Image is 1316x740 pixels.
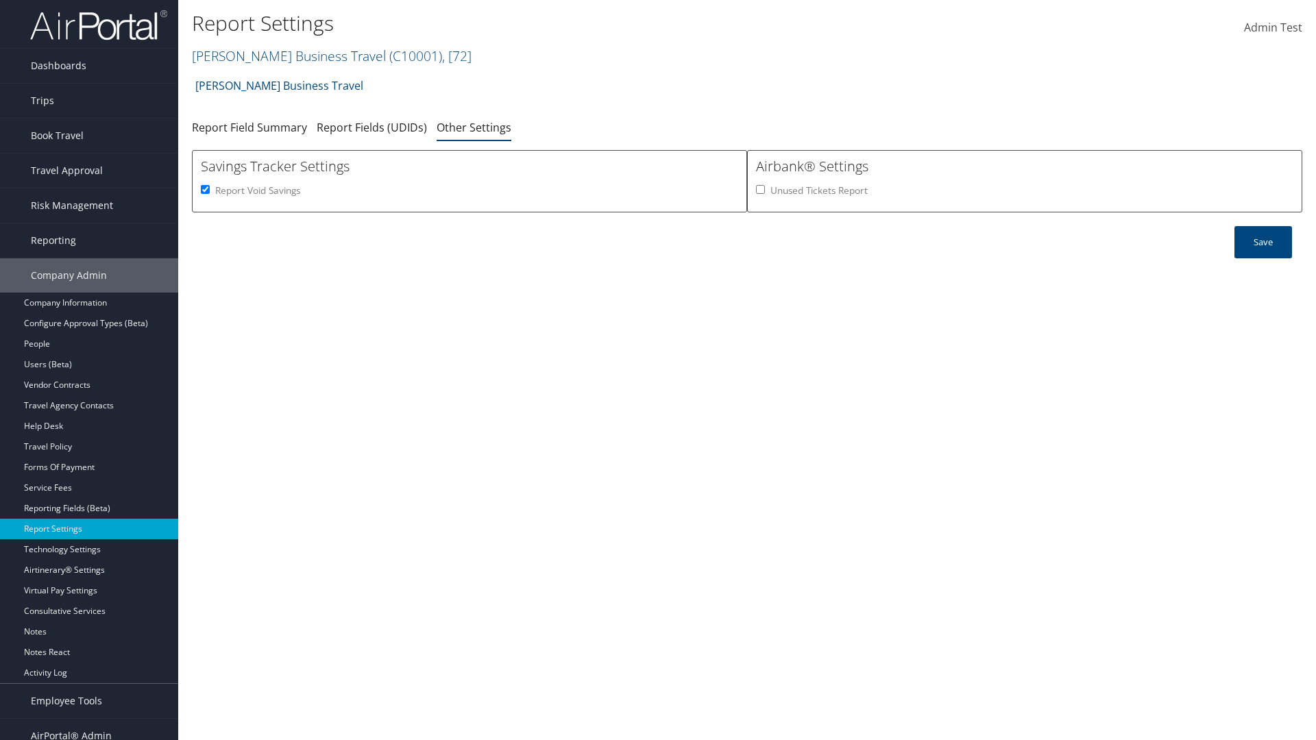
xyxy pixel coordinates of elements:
[1234,226,1292,258] button: Save
[31,119,84,153] span: Book Travel
[31,223,76,258] span: Reporting
[756,157,1293,176] h3: Airbank® Settings
[1244,7,1302,49] a: Admin Test
[442,47,472,65] span: , [ 72 ]
[31,258,107,293] span: Company Admin
[389,47,442,65] span: ( C10001 )
[31,684,102,718] span: Employee Tools
[317,120,427,135] a: Report Fields (UDIDs)
[770,184,868,197] label: Unused Tickets Report
[31,49,86,83] span: Dashboards
[192,47,472,65] a: [PERSON_NAME] Business Travel
[437,120,511,135] a: Other Settings
[215,184,300,197] label: Report Void Savings
[31,188,113,223] span: Risk Management
[31,153,103,188] span: Travel Approval
[201,157,738,176] h3: Savings Tracker Settings
[195,72,363,99] a: [PERSON_NAME] Business Travel
[31,84,54,118] span: Trips
[30,9,167,41] img: airportal-logo.png
[1244,20,1302,35] span: Admin Test
[192,120,307,135] a: Report Field Summary
[192,9,932,38] h1: Report Settings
